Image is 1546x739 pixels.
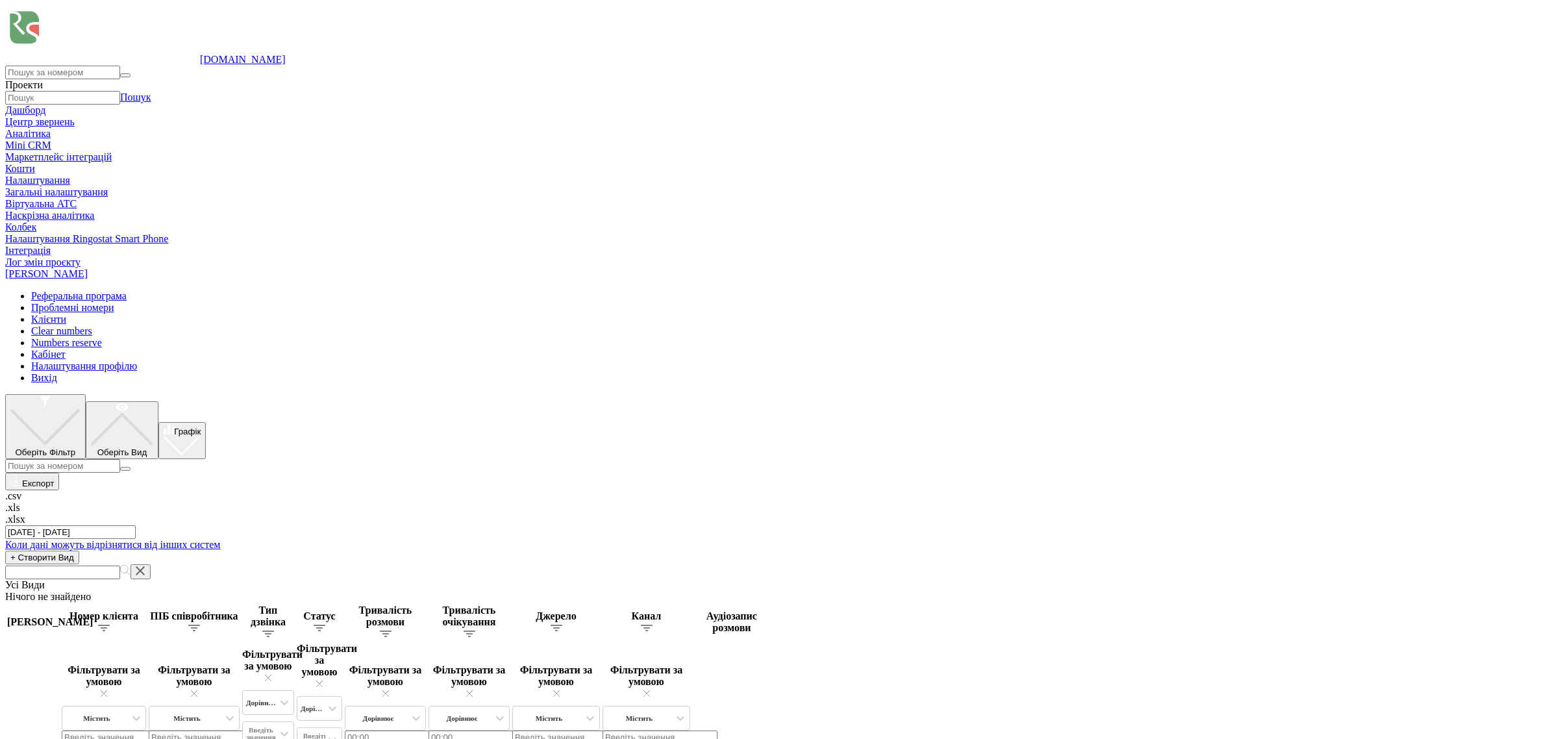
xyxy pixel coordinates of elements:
a: Дашборд [5,105,45,116]
div: Усі Види [5,579,1541,591]
div: Статус [297,610,342,622]
input: Пошук за номером [5,66,120,79]
span: Графік [174,427,201,436]
div: Номер клієнта [62,610,146,622]
div: Джерело [512,610,600,622]
div: Тривалість очікування [429,605,510,628]
div: Фільтрувати за умовою [242,649,294,684]
span: .csv [5,490,21,501]
div: Фільтрувати за умовою [345,664,426,699]
a: Віртуальна АТС [5,198,1541,210]
span: .xls [5,502,20,513]
a: Аналiтика [5,128,51,139]
span: Віртуальна АТС [5,198,77,210]
a: Маркетплейс інтеграцій [5,151,112,162]
a: Налаштування профілю [31,360,137,371]
span: Колбек [5,221,36,233]
div: Фільтрувати за умовою [512,664,600,699]
button: Оберіть Фільтр [5,394,86,459]
a: Налаштування [5,175,70,186]
span: .xlsx [5,514,25,525]
a: Numbers reserve [31,337,102,348]
a: Пошук [120,92,151,103]
div: ПІБ співробітника [149,610,240,622]
div: Фільтрувати за умовою [603,664,690,699]
button: Графік [158,422,206,460]
button: Оберіть Вид [86,401,159,460]
input: Пошук [5,91,120,105]
button: Експорт [5,473,59,490]
div: Фільтрувати за умовою [149,664,240,699]
a: Реферальна програма [31,290,127,301]
div: Фільтрувати за умовою [297,643,342,690]
button: Закрити [131,564,151,579]
a: Clear numbers [31,325,92,336]
span: Загальні налаштування [5,186,108,198]
img: Ringostat logo [5,5,200,63]
span: Оберіть Фільтр [16,447,76,457]
a: Кошти [5,163,35,174]
span: Наскрізна аналітика [5,210,94,221]
a: Загальні налаштування [5,186,1541,198]
a: Коли дані можуть відрізнятися вiд інших систем [5,539,220,550]
a: Вихід [31,372,57,383]
span: Лог змін проєкту [5,257,81,268]
div: Тип дзвінка [242,605,294,628]
a: Наскрізна аналітика [5,210,1541,221]
div: Нічого не знайдено [5,591,1541,603]
span: Налаштування Ringostat Smart Phone [5,233,168,245]
div: Канал [603,610,690,622]
a: Кабінет [31,349,66,360]
a: Клієнти [31,314,66,325]
a: [PERSON_NAME] [5,268,1541,280]
a: Колбек [5,221,1541,233]
a: Mini CRM [5,140,51,151]
a: Лог змін проєкту [5,257,1541,268]
a: Центр звернень [5,116,75,127]
button: + Створити Вид [5,551,79,564]
div: Тривалість розмови [345,605,426,628]
div: Проекти [5,79,1541,91]
a: Проблемні номери [31,302,114,313]
div: Фільтрувати за умовою [62,664,146,699]
input: Пошук за номером [5,459,120,473]
span: [PERSON_NAME] [5,268,88,280]
a: Налаштування Ringostat Smart Phone [5,233,1541,245]
a: Інтеграція [5,245,1541,257]
span: Інтеграція [5,245,51,257]
div: [PERSON_NAME] [7,616,59,628]
div: Аудіозапис розмови [693,610,771,634]
div: Фільтрувати за умовою [429,664,510,699]
a: [DOMAIN_NAME] [200,54,286,65]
